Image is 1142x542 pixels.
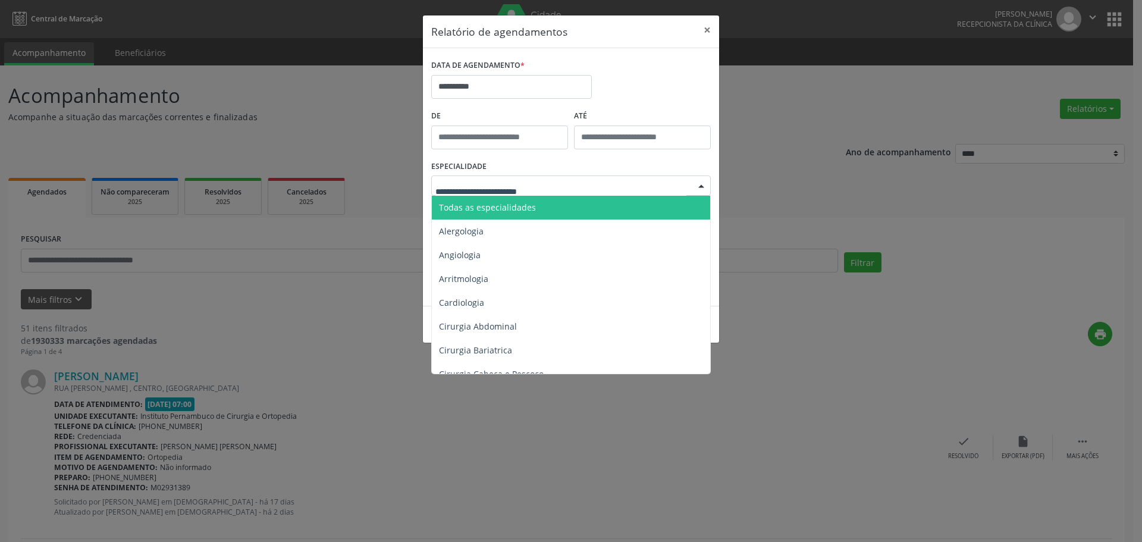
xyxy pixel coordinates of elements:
span: Cirurgia Bariatrica [439,344,512,356]
label: ATÉ [574,107,711,126]
span: Angiologia [439,249,481,261]
span: Cirurgia Cabeça e Pescoço [439,368,544,380]
label: De [431,107,568,126]
label: DATA DE AGENDAMENTO [431,57,525,75]
span: Cirurgia Abdominal [439,321,517,332]
span: Cardiologia [439,297,484,308]
label: ESPECIALIDADE [431,158,487,176]
span: Alergologia [439,225,484,237]
span: Arritmologia [439,273,488,284]
button: Close [695,15,719,45]
h5: Relatório de agendamentos [431,24,567,39]
span: Todas as especialidades [439,202,536,213]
